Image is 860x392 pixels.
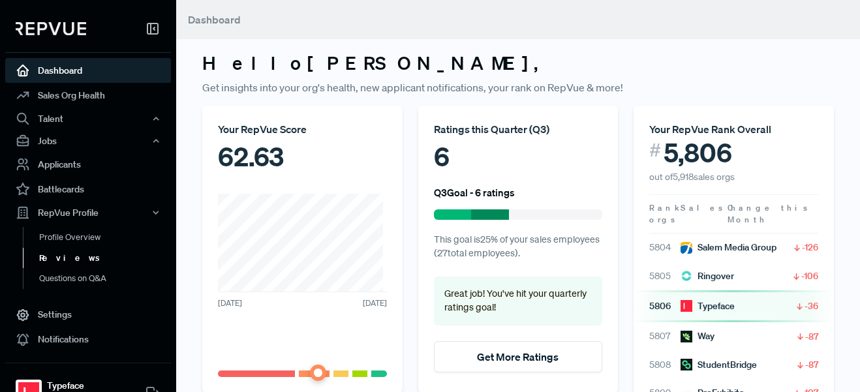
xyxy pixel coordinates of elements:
span: Sales orgs [649,202,725,225]
span: 5804 [649,241,681,254]
div: Your RepVue Score [218,121,387,137]
a: Reviews [23,248,189,269]
span: 5805 [649,269,681,283]
span: -106 [801,269,818,282]
span: # [649,137,661,164]
a: Questions on Q&A [23,268,189,289]
span: -36 [805,299,818,312]
span: Your RepVue Rank Overall [649,123,771,136]
span: 5807 [649,329,681,343]
p: This goal is 25 % of your sales employees ( 27 total employees). [434,233,603,261]
h3: Hello [PERSON_NAME] , [202,52,834,74]
a: Applicants [5,152,171,177]
img: Salem Media Group [681,242,692,254]
button: RepVue Profile [5,202,171,224]
a: Sales Org Health [5,83,171,108]
span: Dashboard [188,13,241,26]
span: Rank [649,202,681,214]
img: Typeface [681,300,692,312]
div: Ringover [681,269,734,283]
div: Ratings this Quarter ( Q3 ) [434,121,603,137]
div: Way [681,329,714,343]
a: Dashboard [5,58,171,83]
a: Profile Overview [23,227,189,248]
span: Change this Month [728,202,810,225]
h6: Q3 Goal - 6 ratings [434,187,515,198]
div: StudentBridge [681,358,757,372]
img: RepVue [16,22,86,35]
span: -87 [805,330,818,343]
a: Battlecards [5,177,171,202]
span: -126 [802,241,818,254]
span: 5,806 [664,137,732,168]
span: [DATE] [218,297,242,309]
span: out of 5,918 sales orgs [649,171,735,183]
span: 5808 [649,358,681,372]
button: Talent [5,108,171,130]
a: Notifications [5,327,171,352]
div: Salem Media Group [681,241,776,254]
p: Great job! You've hit your quarterly ratings goal! [444,287,592,315]
div: 6 [434,137,603,176]
img: Way [681,331,692,342]
div: Typeface [681,299,735,313]
p: Get insights into your org's health, new applicant notifications, your rank on RepVue & more! [202,80,834,95]
span: 5806 [649,299,681,313]
a: Settings [5,303,171,327]
span: -87 [805,358,818,371]
img: Ringover [681,270,692,282]
span: [DATE] [363,297,387,309]
img: StudentBridge [681,359,692,370]
button: Get More Ratings [434,341,603,372]
button: Jobs [5,130,171,152]
div: 62.63 [218,137,387,176]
